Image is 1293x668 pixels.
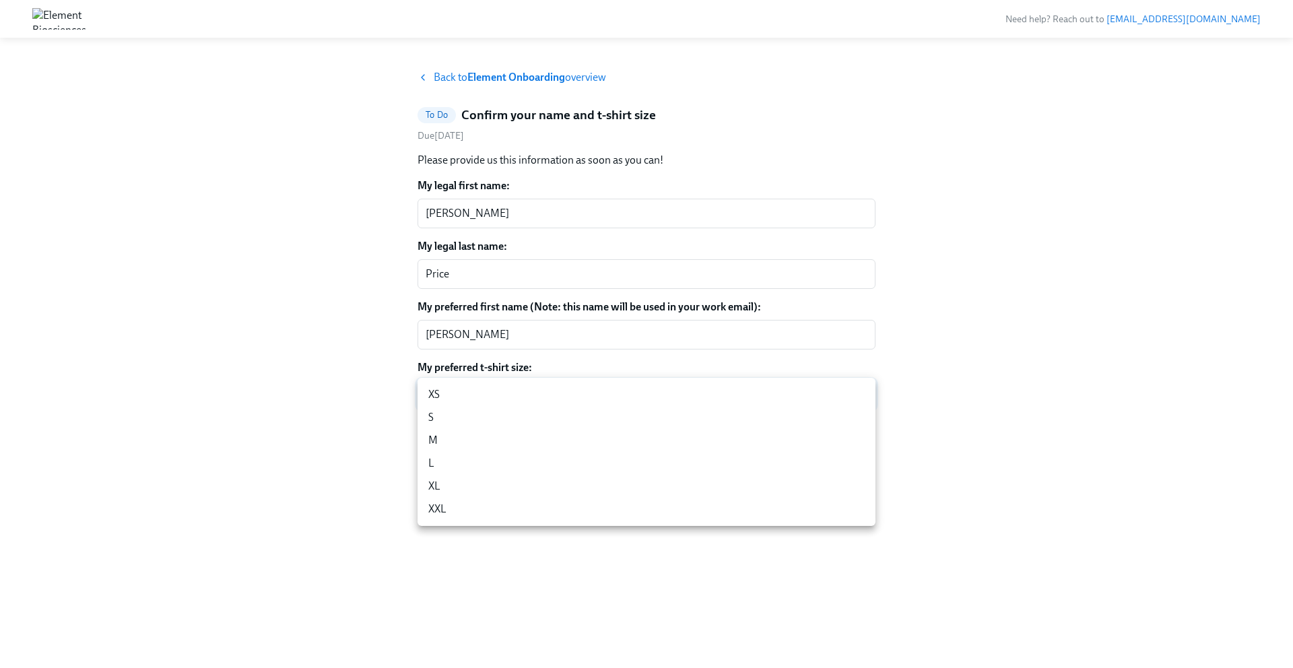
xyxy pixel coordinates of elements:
li: S [418,406,875,429]
li: XL [418,475,875,498]
li: L [418,452,875,475]
li: XS [418,383,875,406]
li: XXL [418,498,875,521]
li: M [418,429,875,452]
